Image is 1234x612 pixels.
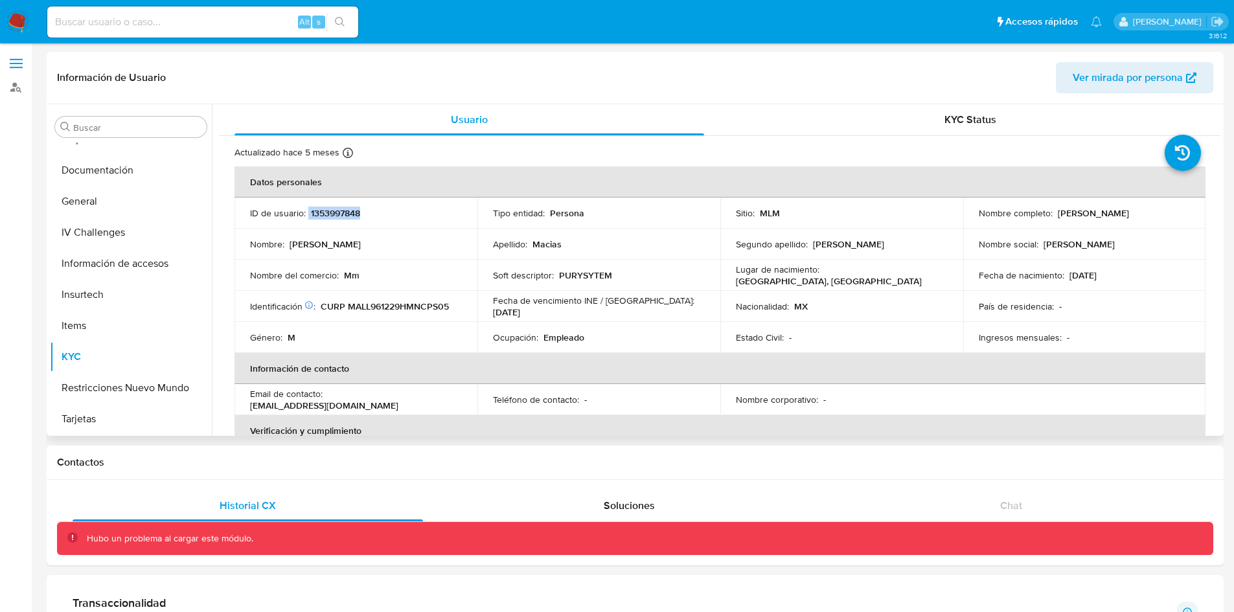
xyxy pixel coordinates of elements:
p: Email de contacto : [250,388,323,400]
button: Ver mirada por persona [1056,62,1213,93]
p: Fecha de nacimiento : [979,269,1064,281]
p: Lugar de nacimiento : [736,264,819,275]
p: - [1067,332,1069,343]
p: Nombre del comercio : [250,269,339,281]
p: M [288,332,295,343]
p: ext_jesssali@mercadolibre.com.mx [1133,16,1206,28]
p: [EMAIL_ADDRESS][DOMAIN_NAME] [250,400,398,411]
p: MLM [760,207,780,219]
p: Nombre corporativo : [736,394,818,405]
p: Identificación : [250,300,315,312]
p: Género : [250,332,282,343]
p: Segundo apellido : [736,238,808,250]
th: Datos personales [234,166,1205,198]
p: - [584,394,587,405]
span: Alt [299,16,310,28]
p: Apellido : [493,238,527,250]
p: 1353997848 [311,207,360,219]
p: Hubo un problema al cargar este módulo. [87,532,253,545]
th: Información de contacto [234,353,1205,384]
span: Chat [1000,498,1022,513]
p: MX [794,300,808,312]
button: Documentación [50,155,212,186]
p: Soft descriptor : [493,269,554,281]
span: Ver mirada por persona [1073,62,1183,93]
p: Nombre social : [979,238,1038,250]
p: Nombre : [250,238,284,250]
button: Información de accesos [50,248,212,279]
button: General [50,186,212,217]
button: Items [50,310,212,341]
h1: Información de Usuario [57,71,166,84]
p: [DATE] [1069,269,1097,281]
p: - [789,332,792,343]
p: País de residencia : [979,300,1054,312]
h1: Contactos [57,456,1213,469]
button: IV Challenges [50,217,212,248]
p: - [823,394,826,405]
p: CURP MALL961229HMNCPS05 [321,300,449,312]
p: Persona [550,207,584,219]
span: Usuario [451,112,488,127]
span: s [317,16,321,28]
span: Accesos rápidos [1005,15,1078,28]
p: [PERSON_NAME] [1058,207,1129,219]
a: Notificaciones [1091,16,1102,27]
p: Ocupación : [493,332,538,343]
p: Ingresos mensuales : [979,332,1062,343]
p: [DATE] [493,306,520,318]
p: Nombre completo : [979,207,1053,219]
p: Mm [344,269,360,281]
button: Restricciones Nuevo Mundo [50,372,212,403]
p: ID de usuario : [250,207,306,219]
span: Historial CX [220,498,276,513]
input: Buscar [73,122,201,133]
button: Buscar [60,122,71,132]
th: Verificación y cumplimiento [234,415,1205,446]
span: Soluciones [604,498,655,513]
p: Macias [532,238,562,250]
p: Tipo entidad : [493,207,545,219]
p: Sitio : [736,207,755,219]
button: search-icon [326,13,353,31]
button: KYC [50,341,212,372]
p: [PERSON_NAME] [813,238,884,250]
p: Fecha de vencimiento INE / [GEOGRAPHIC_DATA] : [493,295,694,306]
span: KYC Status [944,112,996,127]
a: Salir [1211,15,1224,28]
p: Actualizado hace 5 meses [234,146,339,159]
p: Estado Civil : [736,332,784,343]
button: Tarjetas [50,403,212,435]
button: Insurtech [50,279,212,310]
p: Teléfono de contacto : [493,394,579,405]
p: [PERSON_NAME] [1044,238,1115,250]
p: PURYSYTEM [559,269,612,281]
input: Buscar usuario o caso... [47,14,358,30]
p: Empleado [543,332,584,343]
p: Nacionalidad : [736,300,789,312]
p: - [1059,300,1062,312]
p: [GEOGRAPHIC_DATA], [GEOGRAPHIC_DATA] [736,275,922,287]
p: [PERSON_NAME] [290,238,361,250]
